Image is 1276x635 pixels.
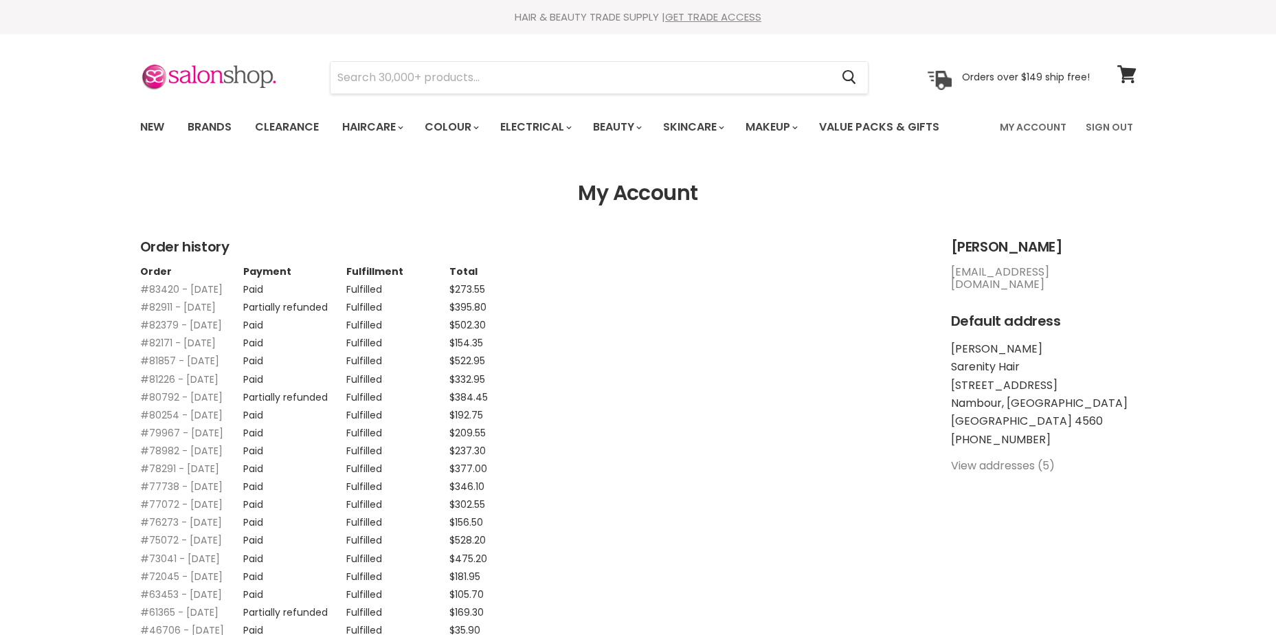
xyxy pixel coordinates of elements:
[346,266,449,277] th: Fulfillment
[243,313,346,331] td: Paid
[449,372,485,386] span: $332.95
[346,564,449,582] td: Fulfilled
[449,354,485,368] span: $522.95
[140,372,219,386] a: #81226 - [DATE]
[346,348,449,366] td: Fulfilled
[951,397,1137,410] li: Nambour, [GEOGRAPHIC_DATA]
[245,113,329,142] a: Clearance
[140,552,220,566] a: #73041 - [DATE]
[330,61,869,94] form: Product
[123,107,1154,147] nav: Main
[346,600,449,618] td: Fulfilled
[449,498,485,511] span: $302.55
[140,390,223,404] a: #80792 - [DATE]
[346,367,449,385] td: Fulfilled
[951,379,1137,392] li: [STREET_ADDRESS]
[243,277,346,295] td: Paid
[346,313,449,331] td: Fulfilled
[449,300,486,314] span: $395.80
[346,331,449,348] td: Fulfilled
[243,438,346,456] td: Paid
[140,462,219,476] a: #78291 - [DATE]
[332,113,412,142] a: Haircare
[449,605,484,619] span: $169.30
[951,458,1055,474] a: View addresses (5)
[951,434,1137,446] li: [PHONE_NUMBER]
[449,515,483,529] span: $156.50
[951,239,1137,255] h2: [PERSON_NAME]
[243,331,346,348] td: Paid
[449,390,488,404] span: $384.45
[951,343,1137,355] li: [PERSON_NAME]
[346,492,449,510] td: Fulfilled
[243,564,346,582] td: Paid
[140,498,223,511] a: #77072 - [DATE]
[449,570,480,583] span: $181.95
[140,533,222,547] a: #75072 - [DATE]
[140,588,222,601] a: #63453 - [DATE]
[951,264,1049,292] a: [EMAIL_ADDRESS][DOMAIN_NAME]
[243,456,346,474] td: Paid
[951,415,1137,427] li: [GEOGRAPHIC_DATA] 4560
[1077,113,1141,142] a: Sign Out
[992,113,1075,142] a: My Account
[809,113,950,142] a: Value Packs & Gifts
[346,295,449,313] td: Fulfilled
[243,474,346,492] td: Paid
[243,546,346,564] td: Paid
[831,62,868,93] button: Search
[346,403,449,421] td: Fulfilled
[243,582,346,600] td: Paid
[449,462,487,476] span: $377.00
[490,113,580,142] a: Electrical
[140,239,924,255] h2: Order history
[449,588,484,601] span: $105.70
[449,426,486,440] span: $209.55
[346,421,449,438] td: Fulfilled
[243,348,346,366] td: Paid
[449,408,483,422] span: $192.75
[583,113,650,142] a: Beauty
[243,403,346,421] td: Paid
[243,421,346,438] td: Paid
[243,385,346,403] td: Partially refunded
[130,107,971,147] ul: Main menu
[123,10,1154,24] div: HAIR & BEAUTY TRADE SUPPLY |
[140,181,1137,205] h1: My Account
[243,266,346,277] th: Payment
[243,295,346,313] td: Partially refunded
[140,318,222,332] a: #82379 - [DATE]
[962,71,1090,83] p: Orders over $149 ship free!
[140,266,243,277] th: Order
[414,113,487,142] a: Colour
[140,426,223,440] a: #79967 - [DATE]
[140,515,222,529] a: #76273 - [DATE]
[140,605,219,619] a: #61365 - [DATE]
[346,546,449,564] td: Fulfilled
[243,367,346,385] td: Paid
[140,444,223,458] a: #78982 - [DATE]
[449,533,486,547] span: $528.20
[177,113,242,142] a: Brands
[140,480,223,493] a: #77738 - [DATE]
[140,336,216,350] a: #82171 - [DATE]
[653,113,732,142] a: Skincare
[665,10,761,24] a: GET TRADE ACCESS
[346,474,449,492] td: Fulfilled
[346,510,449,528] td: Fulfilled
[140,354,219,368] a: #81857 - [DATE]
[140,300,216,314] a: #82911 - [DATE]
[449,266,552,277] th: Total
[243,600,346,618] td: Partially refunded
[346,277,449,295] td: Fulfilled
[735,113,806,142] a: Makeup
[140,282,223,296] a: #83420 - [DATE]
[346,528,449,546] td: Fulfilled
[449,336,483,350] span: $154.35
[243,492,346,510] td: Paid
[243,510,346,528] td: Paid
[951,313,1137,329] h2: Default address
[449,552,487,566] span: $475.20
[130,113,175,142] a: New
[346,456,449,474] td: Fulfilled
